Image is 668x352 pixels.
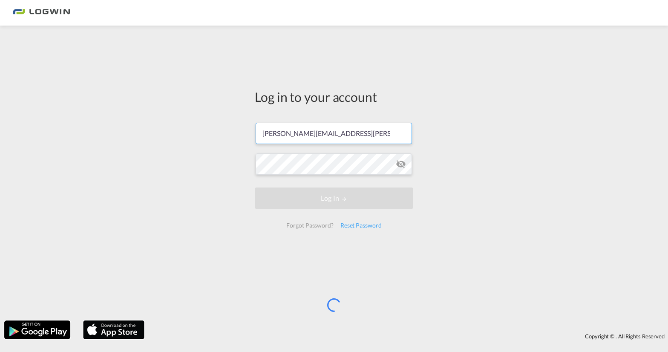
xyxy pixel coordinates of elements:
[255,188,413,209] button: LOGIN
[255,88,413,106] div: Log in to your account
[337,218,385,233] div: Reset Password
[82,320,145,340] img: apple.png
[396,159,406,169] md-icon: icon-eye-off
[256,123,412,144] input: Enter email/phone number
[283,218,337,233] div: Forgot Password?
[149,329,668,343] div: Copyright © . All Rights Reserved
[13,3,70,23] img: bc73a0e0d8c111efacd525e4c8ad7d32.png
[3,320,71,340] img: google.png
